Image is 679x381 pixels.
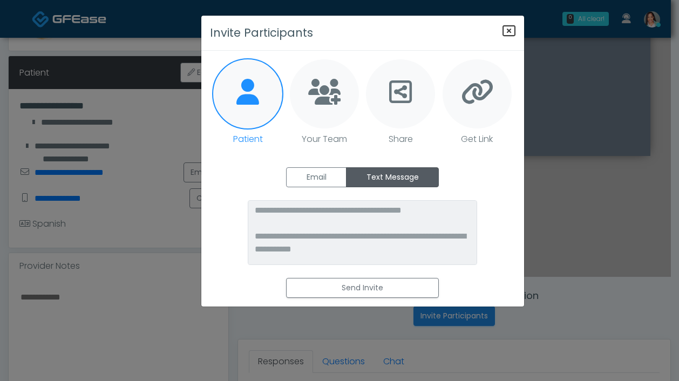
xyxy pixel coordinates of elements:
button: Send Invite [286,278,439,298]
h3: Invite Participants [210,24,313,42]
label: Text Message [346,167,439,187]
p: Your Team [302,133,347,146]
button: Open LiveChat chat widget [9,4,41,37]
button: Close [494,16,524,46]
p: Share [389,133,413,146]
label: Email [286,167,347,187]
p: Get Link [461,133,493,146]
p: Patient [233,133,263,146]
